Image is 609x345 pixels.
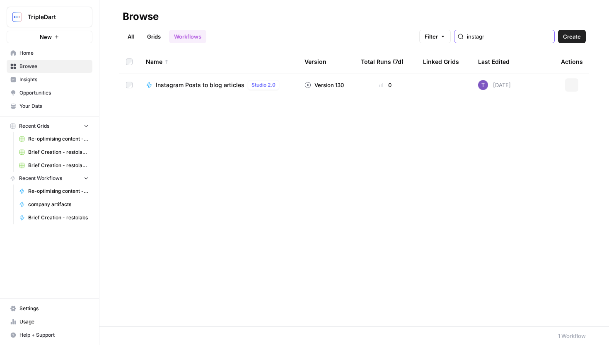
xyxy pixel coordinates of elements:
[156,81,244,89] span: Instagram Posts to blog articles
[28,214,89,221] span: Brief Creation - restolabs
[146,50,291,73] div: Name
[19,122,49,130] span: Recent Grids
[28,201,89,208] span: company artifacts
[563,32,581,41] span: Create
[423,50,459,73] div: Linked Grids
[142,30,166,43] a: Grids
[15,211,92,224] a: Brief Creation - restolabs
[19,63,89,70] span: Browse
[15,146,92,159] a: Brief Creation - restolabs Grid
[251,81,275,89] span: Studio 2.0
[7,60,92,73] a: Browse
[419,30,451,43] button: Filter
[15,132,92,146] a: Re-optimising content - revenuegrid Grid
[7,73,92,86] a: Insights
[123,30,139,43] a: All
[19,102,89,110] span: Your Data
[558,332,586,340] div: 1 Workflow
[478,50,510,73] div: Last Edited
[7,31,92,43] button: New
[7,302,92,315] a: Settings
[15,159,92,172] a: Brief Creation - restolabs Grid
[304,50,326,73] div: Version
[19,318,89,326] span: Usage
[478,80,511,90] div: [DATE]
[19,331,89,339] span: Help + Support
[28,148,89,156] span: Brief Creation - restolabs Grid
[361,81,410,89] div: 0
[7,328,92,342] button: Help + Support
[123,10,159,23] div: Browse
[40,33,52,41] span: New
[19,76,89,83] span: Insights
[361,50,404,73] div: Total Runs (7d)
[19,305,89,312] span: Settings
[28,187,89,195] span: Re-optimising content - revenuegrid
[7,86,92,100] a: Opportunities
[304,81,344,89] div: Version 130
[28,13,78,21] span: TripleDart
[561,50,583,73] div: Actions
[15,198,92,211] a: company artifacts
[7,120,92,132] button: Recent Grids
[28,135,89,143] span: Re-optimising content - revenuegrid Grid
[169,30,206,43] a: Workflows
[425,32,438,41] span: Filter
[28,162,89,169] span: Brief Creation - restolabs Grid
[467,32,551,41] input: Search
[7,172,92,185] button: Recent Workflows
[558,30,586,43] button: Create
[15,185,92,198] a: Re-optimising content - revenuegrid
[7,315,92,328] a: Usage
[19,49,89,57] span: Home
[19,89,89,97] span: Opportunities
[19,175,62,182] span: Recent Workflows
[7,46,92,60] a: Home
[10,10,24,24] img: TripleDart Logo
[146,80,291,90] a: Instagram Posts to blog articlesStudio 2.0
[7,7,92,27] button: Workspace: TripleDart
[7,100,92,113] a: Your Data
[478,80,488,90] img: ogabi26qpshj0n8lpzr7tvse760o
